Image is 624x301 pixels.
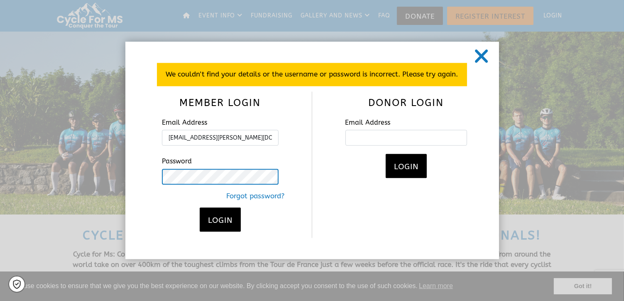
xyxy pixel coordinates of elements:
[200,207,241,232] button: Login
[156,113,285,128] label: Email Address
[156,152,285,167] label: Password
[162,96,279,110] h3: Member Login
[345,96,467,110] h3: Donor Login
[157,63,467,86] p: We couldn't find your details or the username or password is incorrect. Please try again.
[386,154,427,178] button: Login
[208,216,232,225] span: Login
[394,162,418,171] span: Login
[8,276,25,293] a: Cookie settings
[156,191,285,202] a: Forgot password?
[339,113,474,128] label: Email Address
